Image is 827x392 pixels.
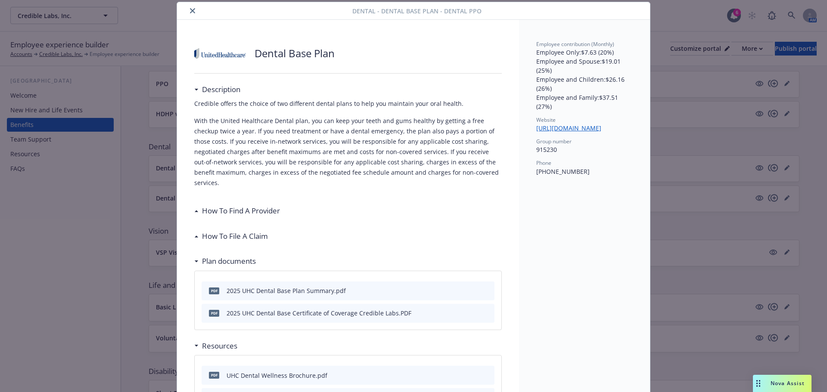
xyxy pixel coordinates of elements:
span: pdf [209,287,219,294]
span: Nova Assist [771,380,805,387]
h3: How To Find A Provider [202,205,280,216]
button: preview file [483,286,491,295]
p: Employee and Children : $26.16 (26%) [536,75,633,93]
p: [PHONE_NUMBER] [536,167,633,176]
button: Nova Assist [753,375,811,392]
div: Resources [194,340,237,352]
span: Website [536,116,556,123]
span: PDF [209,310,219,316]
button: download file [469,371,476,380]
h3: Description [202,84,240,95]
h3: Plan documents [202,256,256,267]
div: How To Find A Provider [194,205,280,216]
p: Dental Base Plan [255,46,335,61]
p: Employee Only : $7.63 (20%) [536,48,633,57]
div: Description [194,84,240,95]
a: [URL][DOMAIN_NAME] [536,124,608,132]
p: 915230 [536,145,633,154]
span: pdf [209,372,219,378]
span: Phone [536,159,551,167]
button: download file [469,309,476,318]
div: 2025 UHC Dental Base Plan Summary.pdf [227,286,346,295]
button: close [187,6,198,16]
div: Drag to move [753,375,764,392]
h3: Resources [202,340,237,352]
p: Employee and Family : $37.51 (27%) [536,93,633,111]
span: Group number [536,138,572,145]
p: With the United Healthcare Dental plan, you can keep your teeth and gums healthy by getting a fre... [194,116,502,188]
button: preview file [483,309,491,318]
div: Plan documents [194,256,256,267]
p: Credible offers the choice of two different dental plans to help you maintain your oral health. [194,99,502,109]
div: 2025 UHC Dental Base Certificate of Coverage Credible Labs.PDF [227,309,411,318]
h3: How To File A Claim [202,231,268,242]
div: How To File A Claim [194,231,268,242]
p: Employee and Spouse : $19.01 (25%) [536,57,633,75]
button: preview file [483,371,491,380]
div: UHC Dental Wellness Brochure.pdf [227,371,327,380]
img: United Healthcare Insurance Company [194,40,246,66]
button: download file [469,286,476,295]
span: Dental - Dental Base Plan - Dental PPO [352,6,482,15]
span: Employee contribution (Monthly) [536,40,614,48]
